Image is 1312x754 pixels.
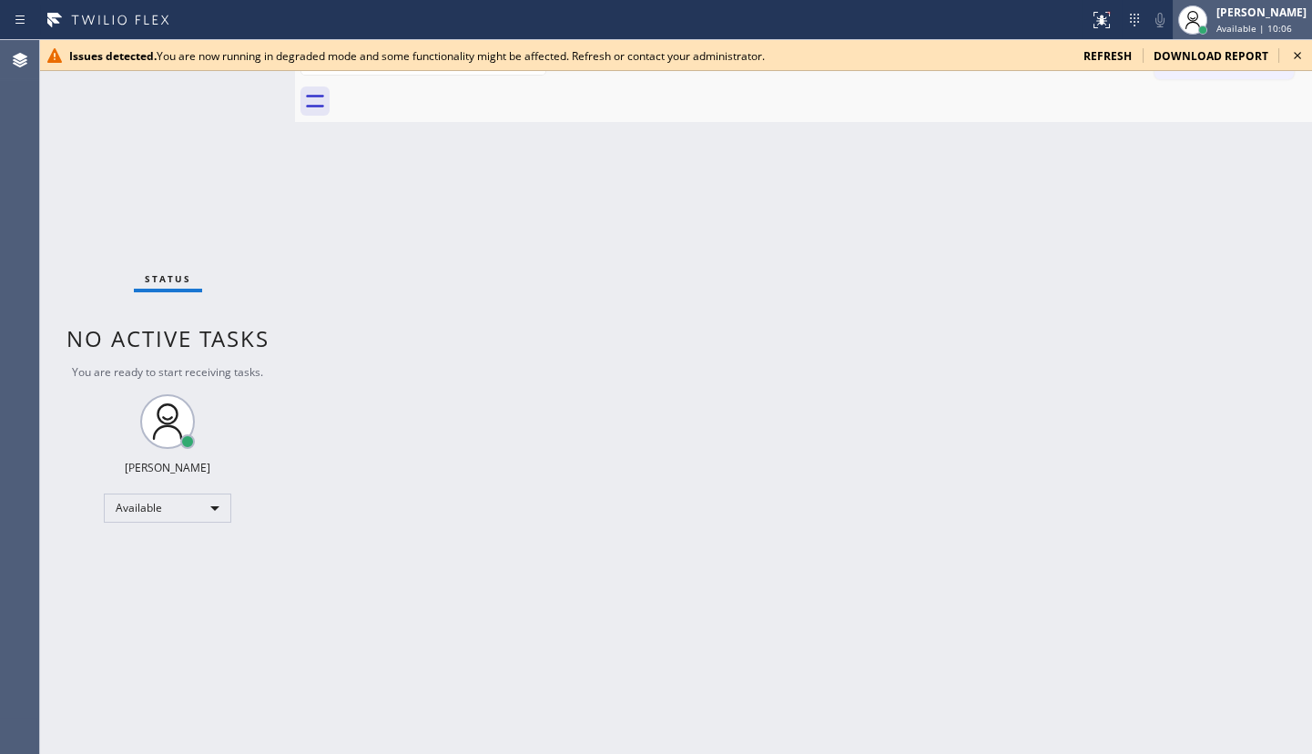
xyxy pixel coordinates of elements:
[1216,22,1292,35] span: Available | 10:06
[145,272,191,285] span: Status
[1154,48,1268,64] span: download report
[72,364,263,380] span: You are ready to start receiving tasks.
[1216,5,1307,20] div: [PERSON_NAME]
[1147,7,1173,33] button: Mute
[104,494,231,523] div: Available
[1083,48,1132,64] span: refresh
[125,460,210,475] div: [PERSON_NAME]
[69,48,1069,64] div: You are now running in degraded mode and some functionality might be affected. Refresh or contact...
[66,323,270,353] span: No active tasks
[69,48,157,64] b: Issues detected.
